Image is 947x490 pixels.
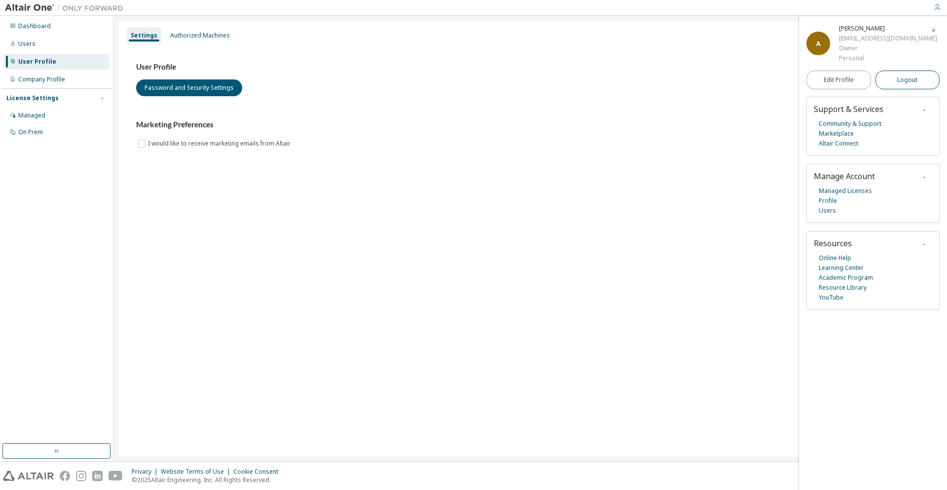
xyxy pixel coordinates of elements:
[132,476,284,484] p: © 2025 Altair Engineering, Inc. All Rights Reserved.
[824,76,854,84] span: Edit Profile
[819,283,867,293] a: Resource Library
[132,468,161,476] div: Privacy
[839,24,937,34] div: Adarsh Patil
[18,128,43,136] div: On Prem
[18,58,56,66] div: User Profile
[875,71,940,89] button: Logout
[816,39,820,48] span: A
[5,3,128,13] img: Altair One
[3,471,54,481] img: altair_logo.svg
[233,468,284,476] div: Cookie Consent
[839,53,937,63] div: Personal
[814,104,883,114] span: Support & Services
[819,139,858,149] a: Altair Connect
[819,253,851,263] a: Online Help
[109,471,123,481] img: youtube.svg
[131,32,157,39] div: Settings
[136,79,242,96] button: Password and Security Settings
[819,129,854,139] a: Marketplace
[814,171,875,182] span: Manage Account
[819,186,872,196] a: Managed Licenses
[6,94,59,102] div: License Settings
[839,34,937,43] div: [EMAIL_ADDRESS][DOMAIN_NAME]
[170,32,230,39] div: Authorized Machines
[161,468,233,476] div: Website Terms of Use
[18,40,36,48] div: Users
[18,112,45,119] div: Managed
[18,75,65,83] div: Company Profile
[60,471,70,481] img: facebook.svg
[819,119,881,129] a: Community & Support
[76,471,86,481] img: instagram.svg
[819,273,873,283] a: Academic Program
[897,75,917,85] span: Logout
[18,22,51,30] div: Dashboard
[136,120,924,130] h3: Marketing Preferences
[92,471,103,481] img: linkedin.svg
[136,62,924,72] h3: User Profile
[819,293,843,302] a: YouTube
[148,138,292,150] label: I would like to receive marketing emails from Altair
[819,196,837,206] a: Profile
[819,206,836,216] a: Users
[839,43,937,53] div: Owner
[814,238,852,249] span: Resources
[806,71,871,89] a: Edit Profile
[819,263,864,273] a: Learning Center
